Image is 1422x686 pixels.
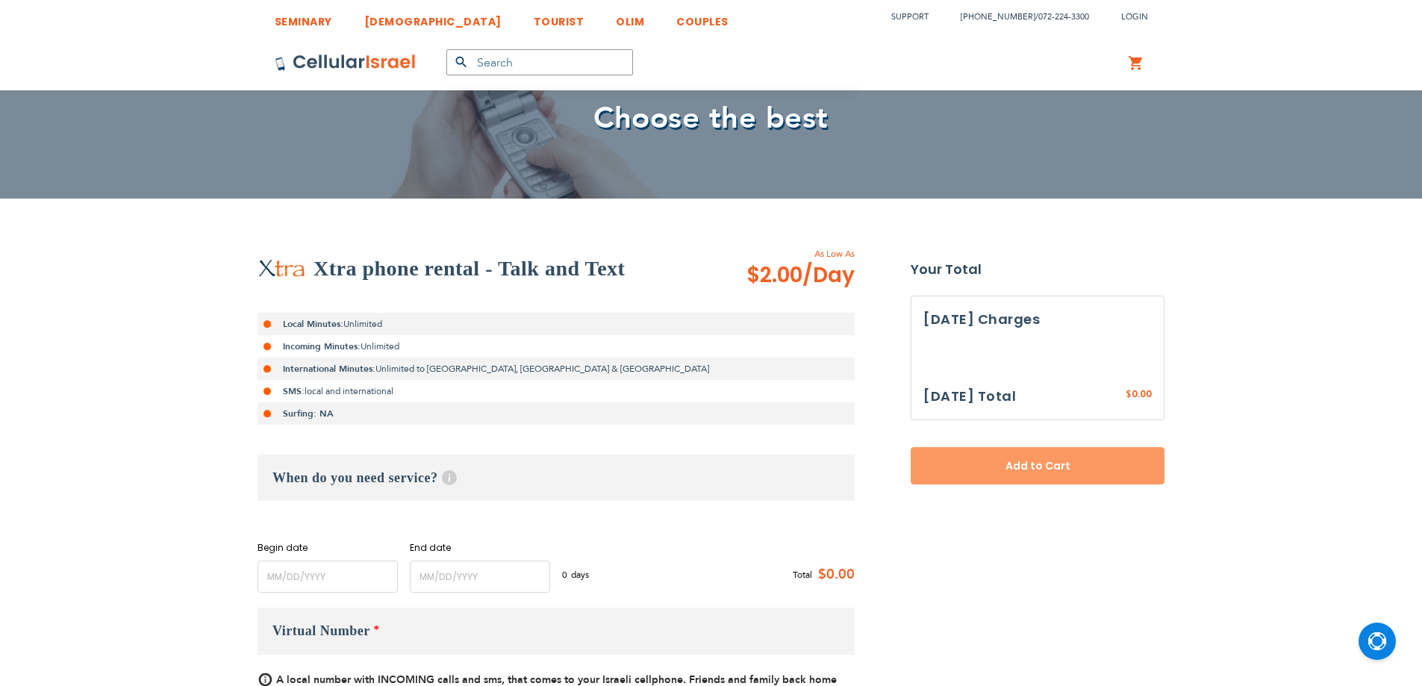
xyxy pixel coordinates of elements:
[911,258,1164,281] strong: Your Total
[812,564,855,586] span: $0.00
[272,623,370,638] span: Virtual Number
[258,455,855,501] h3: When do you need service?
[534,4,584,31] a: TOURIST
[446,49,633,75] input: Search
[891,11,929,22] a: Support
[746,261,855,290] span: $2.00
[283,363,375,375] strong: International Minutes:
[275,4,332,31] a: SEMINARY
[364,4,502,31] a: [DEMOGRAPHIC_DATA]
[410,541,550,555] label: End date
[258,313,855,335] li: Unlimited
[258,561,398,593] input: MM/DD/YYYY
[793,568,812,581] span: Total
[442,470,457,485] span: Help
[258,259,306,278] img: Xtra phone rental - Talk and Text
[706,247,855,261] span: As Low As
[283,318,343,330] strong: Local Minutes:
[946,6,1089,28] li: /
[961,11,1035,22] a: [PHONE_NUMBER]
[410,561,550,593] input: MM/DD/YYYY
[258,358,855,380] li: Unlimited to [GEOGRAPHIC_DATA], [GEOGRAPHIC_DATA] & [GEOGRAPHIC_DATA]
[275,54,417,72] img: Cellular Israel Logo
[802,261,855,290] span: /Day
[1121,11,1148,22] span: Login
[283,340,361,352] strong: Incoming Minutes:
[283,385,305,397] strong: SMS:
[923,308,1152,331] h3: [DATE] Charges
[923,385,1016,408] h3: [DATE] Total
[1132,387,1152,400] span: 0.00
[1038,11,1089,22] a: 072-224-3300
[616,4,644,31] a: OLIM
[562,568,571,581] span: 0
[593,98,829,139] span: Choose the best
[258,541,398,555] label: Begin date
[314,254,625,284] h2: Xtra phone rental - Talk and Text
[571,568,589,581] span: days
[258,380,855,402] li: local and international
[283,408,334,420] strong: Surfing: NA
[1126,388,1132,402] span: $
[676,4,729,31] a: COUPLES
[258,335,855,358] li: Unlimited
